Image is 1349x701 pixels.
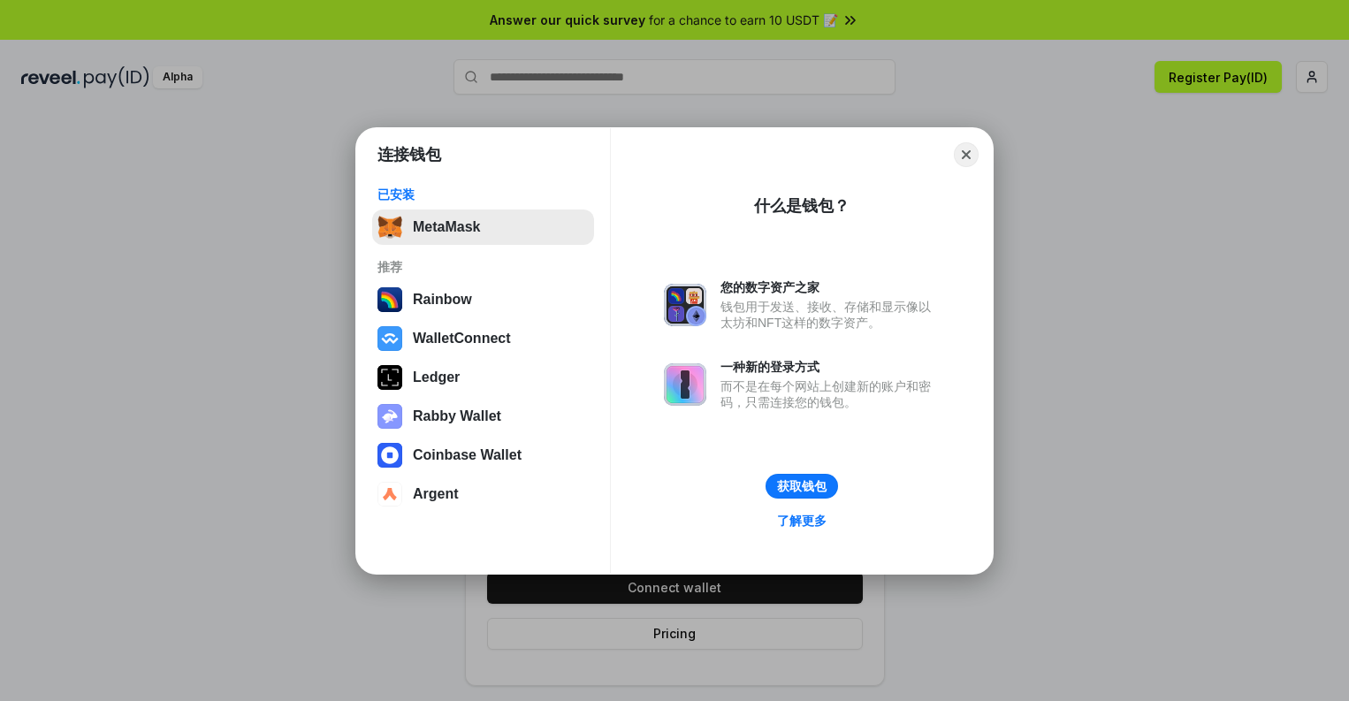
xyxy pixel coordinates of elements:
div: 钱包用于发送、接收、存储和显示像以太坊和NFT这样的数字资产。 [720,299,940,331]
div: Argent [413,486,459,502]
button: MetaMask [372,210,594,245]
div: 已安装 [377,187,589,202]
h1: 连接钱包 [377,144,441,165]
button: Rainbow [372,282,594,317]
img: svg+xml,%3Csvg%20xmlns%3D%22http%3A%2F%2Fwww.w3.org%2F2000%2Fsvg%22%20fill%3D%22none%22%20viewBox... [664,284,706,326]
div: WalletConnect [413,331,511,347]
img: svg+xml,%3Csvg%20xmlns%3D%22http%3A%2F%2Fwww.w3.org%2F2000%2Fsvg%22%20fill%3D%22none%22%20viewBox... [377,404,402,429]
button: Coinbase Wallet [372,438,594,473]
img: svg+xml,%3Csvg%20width%3D%22120%22%20height%3D%22120%22%20viewBox%3D%220%200%20120%20120%22%20fil... [377,287,402,312]
button: 获取钱包 [766,474,838,499]
div: Rabby Wallet [413,408,501,424]
img: svg+xml,%3Csvg%20width%3D%2228%22%20height%3D%2228%22%20viewBox%3D%220%200%2028%2028%22%20fill%3D... [377,482,402,507]
button: Close [954,142,979,167]
div: 一种新的登录方式 [720,359,940,375]
div: 而不是在每个网站上创建新的账户和密码，只需连接您的钱包。 [720,378,940,410]
div: MetaMask [413,219,480,235]
button: Rabby Wallet [372,399,594,434]
img: svg+xml,%3Csvg%20width%3D%2228%22%20height%3D%2228%22%20viewBox%3D%220%200%2028%2028%22%20fill%3D... [377,326,402,351]
div: 获取钱包 [777,478,827,494]
div: 了解更多 [777,513,827,529]
img: svg+xml,%3Csvg%20width%3D%2228%22%20height%3D%2228%22%20viewBox%3D%220%200%2028%2028%22%20fill%3D... [377,443,402,468]
div: Rainbow [413,292,472,308]
div: 推荐 [377,259,589,275]
div: 您的数字资产之家 [720,279,940,295]
button: WalletConnect [372,321,594,356]
div: Coinbase Wallet [413,447,522,463]
img: svg+xml,%3Csvg%20xmlns%3D%22http%3A%2F%2Fwww.w3.org%2F2000%2Fsvg%22%20fill%3D%22none%22%20viewBox... [664,363,706,406]
img: svg+xml,%3Csvg%20xmlns%3D%22http%3A%2F%2Fwww.w3.org%2F2000%2Fsvg%22%20width%3D%2228%22%20height%3... [377,365,402,390]
a: 了解更多 [766,509,837,532]
div: 什么是钱包？ [754,195,850,217]
button: Ledger [372,360,594,395]
img: svg+xml,%3Csvg%20fill%3D%22none%22%20height%3D%2233%22%20viewBox%3D%220%200%2035%2033%22%20width%... [377,215,402,240]
button: Argent [372,476,594,512]
div: Ledger [413,370,460,385]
